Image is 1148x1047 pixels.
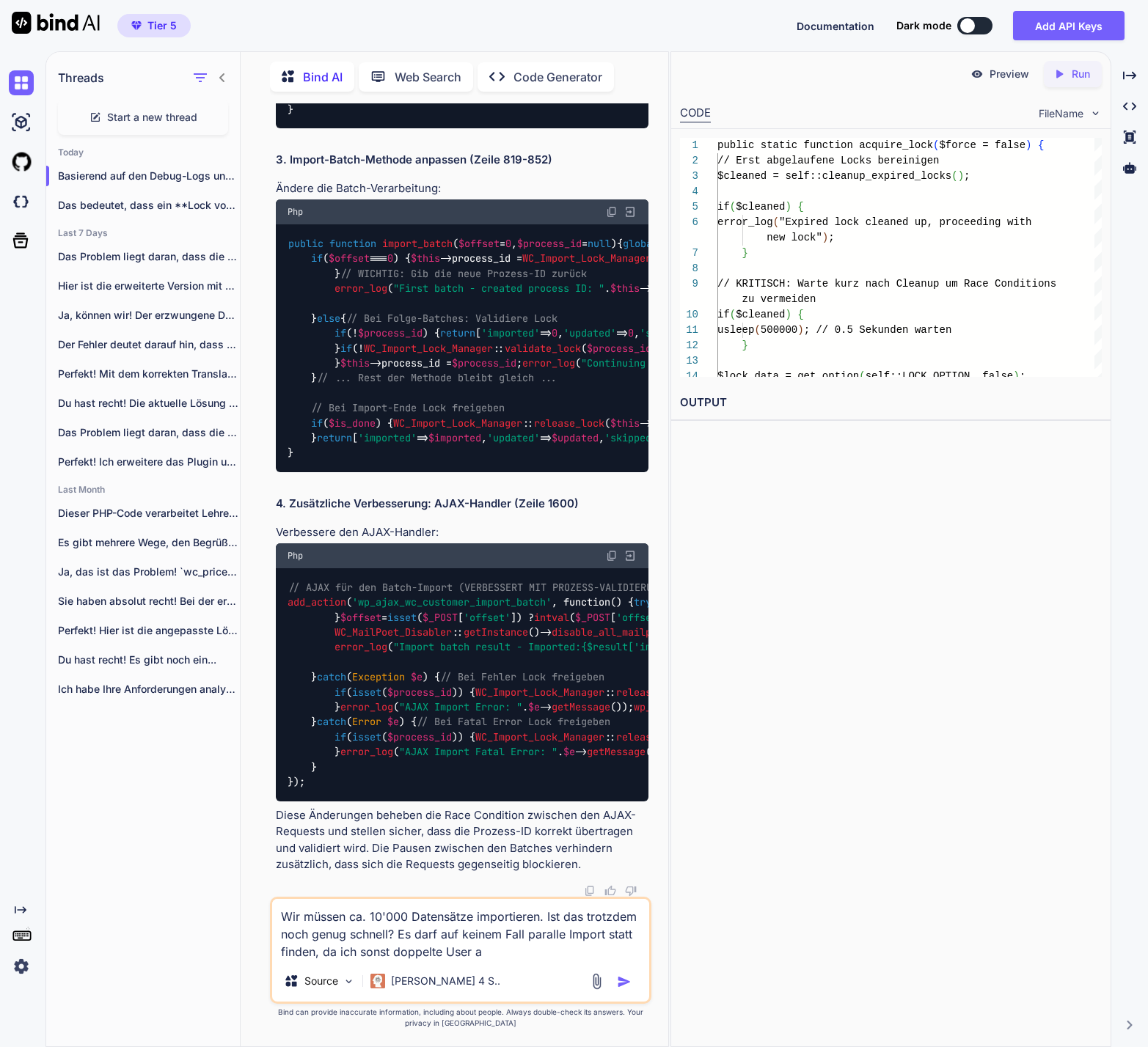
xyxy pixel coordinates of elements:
[340,700,393,713] span: error_log
[552,625,669,639] span: disable_all_mailpoet
[587,342,651,355] span: $process_id
[46,484,240,496] h2: Last Month
[340,611,381,624] span: $offset
[340,745,393,758] span: error_log
[358,327,423,340] span: $process_id
[970,67,984,81] img: preview
[717,370,859,382] span: $lock_data = get_option
[340,356,370,370] span: $this
[334,730,346,743] span: if
[616,686,687,699] span: release_lock
[304,974,338,988] p: Source
[334,282,387,295] span: error_log
[761,324,797,336] span: 500000
[276,524,648,541] p: Verbessere den AJAX-Handler:
[458,237,611,250] span: = , =
[334,625,452,639] span: WC_MailPoet_Disabler
[617,974,632,989] img: icon
[717,155,939,166] span: // Erst abgelaufene Locks bereinigen
[303,68,343,86] p: Bind AI
[680,246,698,261] div: 7
[563,745,575,758] span: $e
[358,431,417,444] span: 'imported'
[1089,107,1102,120] img: chevron down
[370,974,385,988] img: Claude 4 Sonnet
[505,237,511,250] span: 0
[534,416,604,430] span: release_lock
[487,431,540,444] span: 'updated'
[584,885,596,897] img: copy
[680,169,698,184] div: 3
[276,807,648,873] p: Diese Änderungen beheben die Race Condition zwischen den AJAX-Requests und stellen sicher, dass d...
[610,416,640,430] span: $this
[717,139,933,151] span: public static function acquire_lock
[680,215,698,230] div: 6
[58,396,240,411] p: Du hast recht! Die aktuelle Lösung ändert...
[742,293,816,305] span: zu vermeiden
[616,730,687,743] span: release_lock
[343,975,355,988] img: Pick Models
[634,596,651,609] span: try
[717,324,754,336] span: usleep
[1072,67,1090,81] p: Run
[951,170,957,182] span: (
[58,653,240,667] p: Du hast recht! Es gibt noch ein...
[624,549,637,562] img: Open in Browser
[528,700,540,713] span: $e
[58,682,240,697] p: Ich habe Ihre Anforderungen analysiert und werde...
[58,506,240,521] p: Dieser PHP-Code verarbeitet Lehrer-Daten aus einem Stundenplan....
[803,324,951,336] span: ; // 0.5 Sekunden warten
[346,312,557,325] span: // Bei Folge-Batches: Validiere Lock
[717,216,773,228] span: error_log
[58,594,240,609] p: Sie haben absolut recht! Bei der ersten...
[9,150,34,174] img: githubLight
[680,184,698,199] div: 4
[481,327,540,340] span: 'imported'
[552,327,557,340] span: 0
[311,402,505,415] span: // Bei Import-Ende Lock freigeben
[329,237,617,250] span: ( )
[797,201,803,213] span: {
[288,550,303,562] span: Php
[680,261,698,276] div: 8
[797,20,874,32] span: Documentation
[680,307,698,323] div: 10
[797,324,803,336] span: )
[1039,106,1083,121] span: FileName
[634,700,739,713] span: wp_send_json_error
[9,70,34,95] img: chat
[317,312,340,325] span: else
[680,353,698,369] div: 13
[270,1007,651,1029] p: Bind can provide inaccurate information, including about people. Always double-check its answers....
[288,206,303,218] span: Php
[517,237,582,250] span: $process_id
[428,431,481,444] span: $imported
[352,716,381,729] span: Error
[680,369,698,384] div: 14
[1020,370,1025,382] span: ;
[522,252,651,265] span: WC_Import_Lock_Manager
[640,327,692,340] span: 'skipped'
[990,67,1029,81] p: Preview
[364,342,493,355] span: WC_Import_Lock_Manager
[779,216,1031,228] span: "Expired lock cleaned up, proceeding with
[387,611,417,624] span: isset
[581,356,757,370] span: "Continuing with process ID: "
[680,105,711,122] div: CODE
[475,730,604,743] span: WC_Import_Lock_Manager
[939,139,1025,151] span: $force = false
[334,327,346,340] span: if
[317,716,346,729] span: catch
[329,237,376,250] span: function
[9,954,34,979] img: settings
[393,282,604,295] span: "First batch - created process ID: "
[680,138,698,153] div: 1
[393,641,1109,654] span: "Import batch result - Imported: , Updated: , Skipped: , Done: "
[958,170,964,182] span: )
[452,356,516,370] span: $process_id
[464,625,528,639] span: getInstance
[288,237,323,250] span: public
[147,18,177,33] span: Tier 5
[717,170,951,182] span: $cleaned = self::cleanup_expired_locks
[730,309,736,320] span: (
